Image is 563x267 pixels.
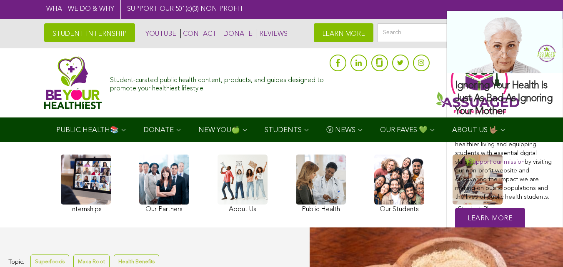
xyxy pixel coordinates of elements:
[143,127,174,134] span: DONATE
[221,29,253,38] a: DONATE
[110,72,325,92] div: Student-curated public health content, products, and guides designed to promote your healthiest l...
[378,23,519,42] input: Search
[314,23,373,42] a: LEARN MORE
[198,127,240,134] span: NEW YOU🍏
[376,58,382,67] img: glassdoor
[180,29,217,38] a: CONTACT
[143,29,176,38] a: YOUTUBE
[44,23,135,42] a: STUDENT INTERNSHIP
[265,127,302,134] span: STUDENTS
[326,127,355,134] span: Ⓥ NEWS
[455,208,525,230] a: Learn More
[257,29,288,38] a: REVIEWS
[56,127,119,134] span: PUBLIC HEALTH📚
[436,52,519,113] img: Assuaged App
[44,117,519,142] div: Navigation Menu
[521,227,563,267] iframe: Chat Widget
[380,127,428,134] span: OUR FAVES 💚
[452,127,498,134] span: ABOUT US 🤟🏽
[44,56,102,109] img: Assuaged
